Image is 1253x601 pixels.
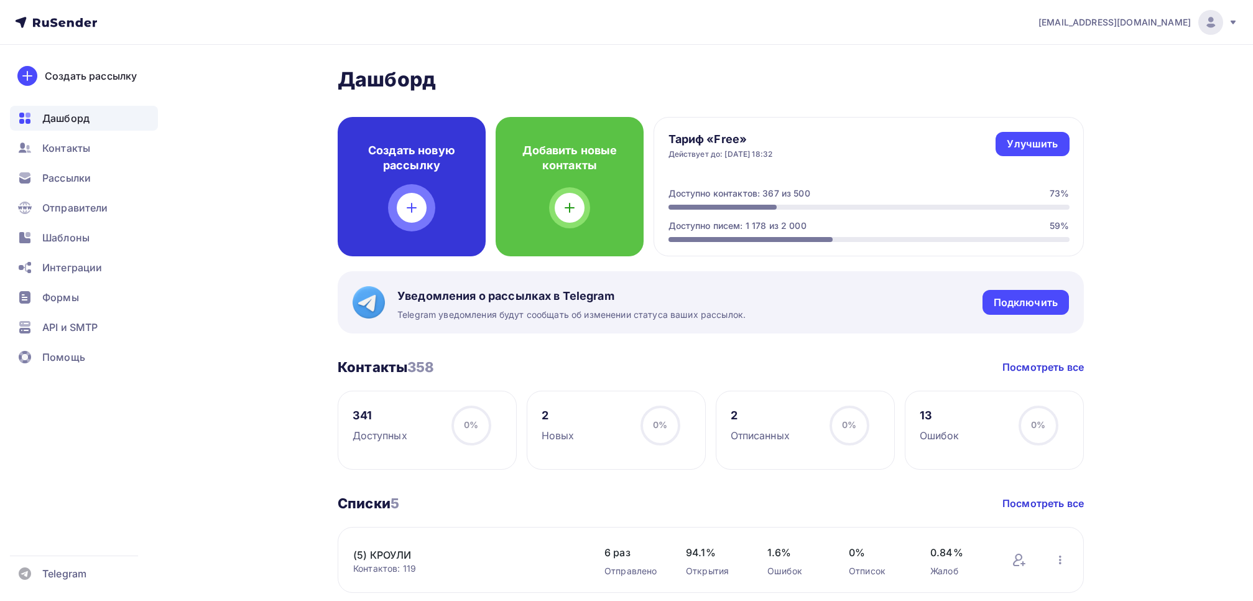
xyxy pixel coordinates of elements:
span: 0% [849,545,905,560]
h2: Дашборд [338,67,1084,92]
a: [EMAIL_ADDRESS][DOMAIN_NAME] [1038,10,1238,35]
div: 13 [920,408,959,423]
div: Отправлено [604,565,661,577]
span: 6 раз [604,545,661,560]
span: 0% [464,419,478,430]
span: Контакты [42,141,90,156]
h3: Контакты [338,358,435,376]
span: 358 [407,359,434,375]
span: 5 [391,495,399,511]
div: Жалоб [930,565,987,577]
div: 59% [1050,220,1069,232]
div: Ошибок [920,428,959,443]
div: Подключить [994,296,1058,310]
a: Посмотреть все [1002,496,1084,511]
h4: Тариф «Free» [668,132,773,147]
span: Шаблоны [42,230,90,245]
span: Рассылки [42,170,91,185]
a: Отправители [10,195,158,220]
span: 0% [1031,419,1045,430]
span: Помощь [42,350,85,365]
div: Улучшить [1007,137,1058,151]
div: Ошибок [767,565,824,577]
span: 1.6% [767,545,824,560]
div: Доступных [353,428,407,443]
h4: Добавить новые контакты [516,143,624,173]
a: Формы [10,285,158,310]
span: 94.1% [686,545,742,560]
a: (5) КРОУЛИ [353,547,565,562]
span: Отправители [42,200,108,215]
span: 0% [842,419,856,430]
span: Уведомления о рассылках в Telegram [397,289,746,304]
div: Отписок [849,565,905,577]
div: Создать рассылку [45,68,137,83]
span: Формы [42,290,79,305]
div: Контактов: 119 [353,562,580,575]
span: Интеграции [42,260,102,275]
a: Дашборд [10,106,158,131]
a: Контакты [10,136,158,161]
h3: Списки [338,495,399,512]
a: Улучшить [996,132,1069,156]
div: Действует до: [DATE] 18:32 [668,149,773,159]
span: API и SMTP [42,320,98,335]
a: Рассылки [10,165,158,190]
div: Доступно контактов: 367 из 500 [668,187,810,200]
span: Telegram уведомления будут сообщать об изменении статуса ваших рассылок. [397,309,746,321]
div: Доступно писем: 1 178 из 2 000 [668,220,807,232]
span: 0.84% [930,545,987,560]
div: 341 [353,408,407,423]
span: [EMAIL_ADDRESS][DOMAIN_NAME] [1038,16,1191,29]
div: 2 [731,408,790,423]
span: 0% [653,419,667,430]
a: Шаблоны [10,225,158,250]
div: Открытия [686,565,742,577]
div: Отписанных [731,428,790,443]
span: Дашборд [42,111,90,126]
a: Посмотреть все [1002,360,1084,375]
div: 2 [542,408,575,423]
span: Telegram [42,566,86,581]
h4: Создать новую рассылку [358,143,466,173]
div: Новых [542,428,575,443]
div: 73% [1050,187,1069,200]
